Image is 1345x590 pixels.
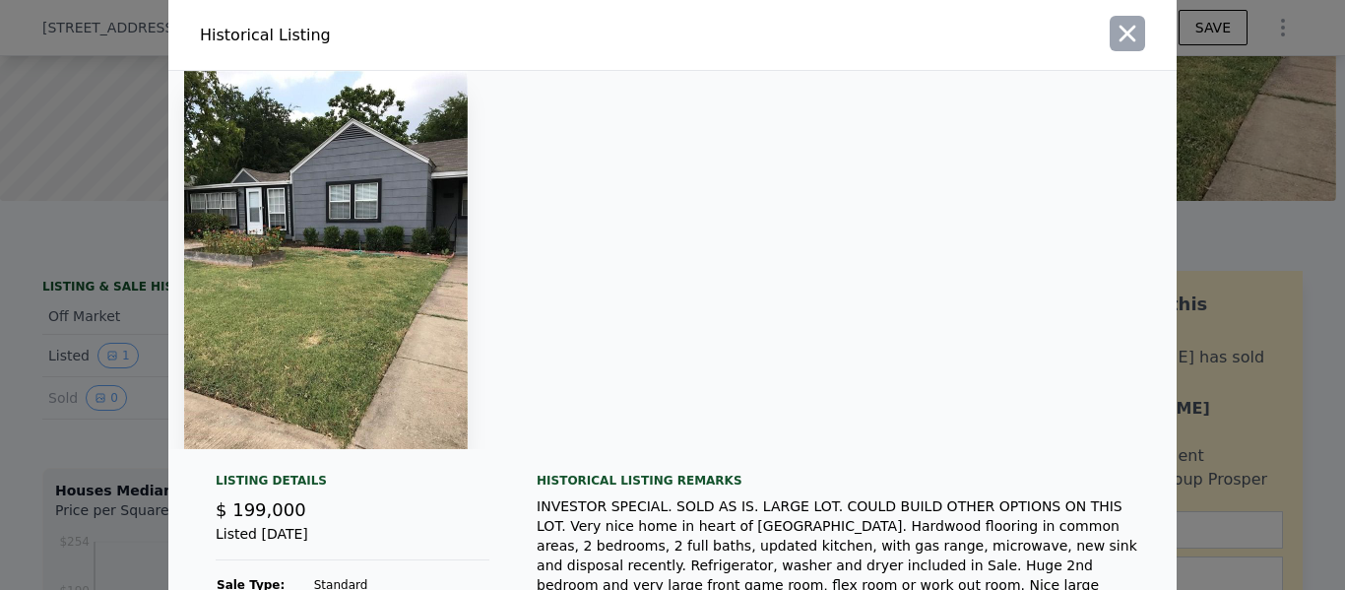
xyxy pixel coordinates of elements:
div: Historical Listing [200,24,665,47]
div: Historical Listing remarks [537,473,1145,489]
div: Listed [DATE] [216,524,489,560]
img: Property Img [184,71,468,449]
span: $ 199,000 [216,499,306,520]
div: Listing Details [216,473,489,496]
